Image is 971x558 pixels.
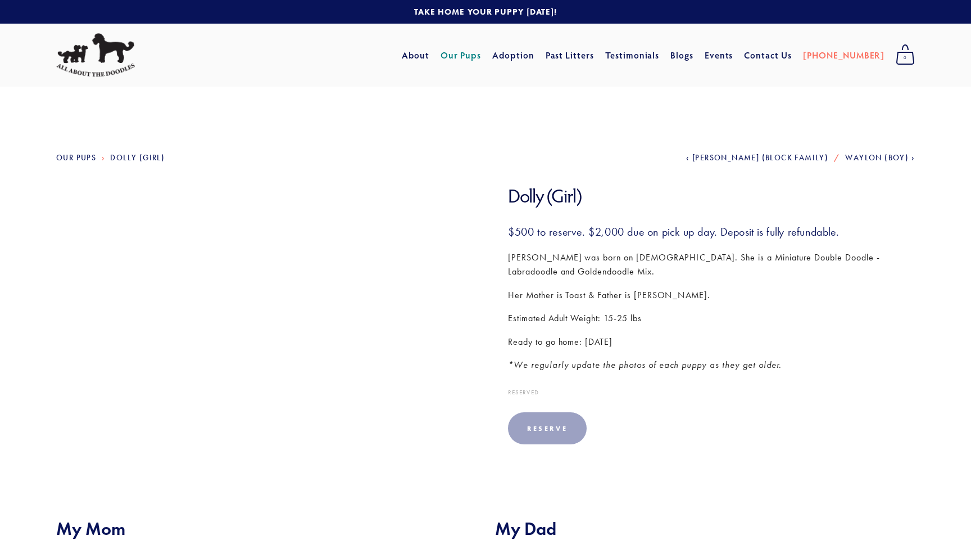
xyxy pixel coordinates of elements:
a: [PHONE_NUMBER] [803,45,884,65]
a: Blogs [670,45,693,65]
em: *We regularly update the photos of each puppy as they get older. [508,359,782,370]
p: [PERSON_NAME] was born on [DEMOGRAPHIC_DATA]. She is a Miniature Double Doodle - Labradoodle and ... [508,250,915,279]
a: Dolly (Girl) [110,153,165,163]
h2: My Dad [495,518,915,539]
div: Reserve [508,412,587,444]
p: Her Mother is Toast & Father is [PERSON_NAME]. [508,288,915,303]
p: Ready to go home: [DATE] [508,335,915,349]
h3: $500 to reserve. $2,000 due on pick up day. Deposit is fully refundable. [508,224,915,239]
a: 0 items in cart [890,41,920,69]
a: Our Pups [56,153,96,163]
a: Events [705,45,733,65]
a: [PERSON_NAME] (Block Family) [686,153,828,163]
a: Adoption [492,45,534,65]
a: Waylon (Boy) [845,153,915,163]
span: Waylon (Boy) [845,153,909,163]
img: All About The Doodles [56,33,135,77]
span: 0 [896,51,915,65]
a: Testimonials [605,45,660,65]
h1: Dolly (Girl) [508,184,915,208]
div: Reserved [508,389,915,395]
span: [PERSON_NAME] (Block Family) [692,153,828,163]
a: Our Pups [441,45,482,65]
h2: My Mom [56,518,476,539]
p: Estimated Adult Weight: 15-25 lbs [508,311,915,326]
a: About [402,45,429,65]
a: Contact Us [744,45,792,65]
a: Past Litters [546,49,595,61]
div: Reserve [527,424,568,433]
